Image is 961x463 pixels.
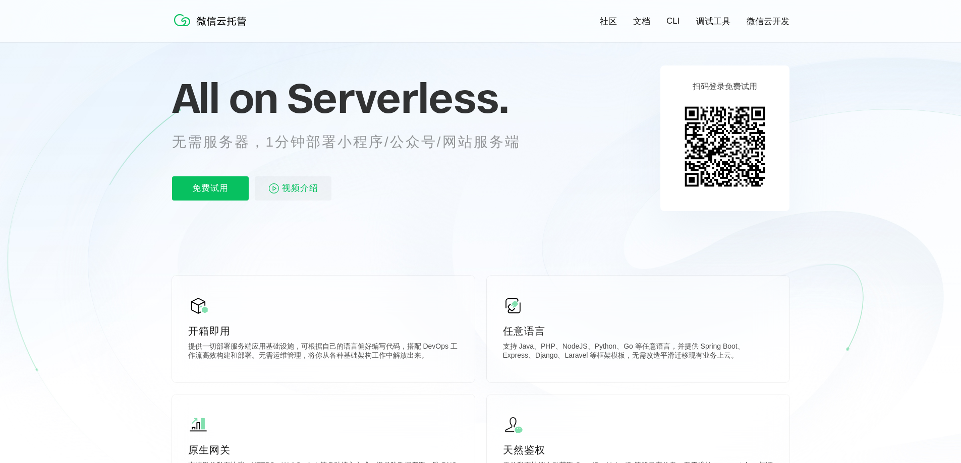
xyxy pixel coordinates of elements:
[172,23,253,32] a: 微信云托管
[287,73,508,123] span: Serverless.
[172,10,253,30] img: 微信云托管
[503,342,773,362] p: 支持 Java、PHP、NodeJS、Python、Go 等任意语言，并提供 Spring Boot、Express、Django、Laravel 等框架模板，无需改造平滑迁移现有业务上云。
[282,176,318,201] span: 视频介绍
[188,324,459,338] p: 开箱即用
[696,16,730,27] a: 调试工具
[600,16,617,27] a: 社区
[503,324,773,338] p: 任意语言
[503,443,773,457] p: 天然鉴权
[172,73,277,123] span: All on
[666,16,680,26] a: CLI
[633,16,650,27] a: 文档
[747,16,789,27] a: 微信云开发
[188,443,459,457] p: 原生网关
[172,176,249,201] p: 免费试用
[268,182,280,194] img: video_play.svg
[188,342,459,362] p: 提供一切部署服务端应用基础设施，可根据自己的语言偏好编写代码，搭配 DevOps 工作流高效构建和部署。无需运维管理，将你从各种基础架构工作中解放出来。
[172,132,539,152] p: 无需服务器，1分钟部署小程序/公众号/网站服务端
[693,82,757,92] p: 扫码登录免费试用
